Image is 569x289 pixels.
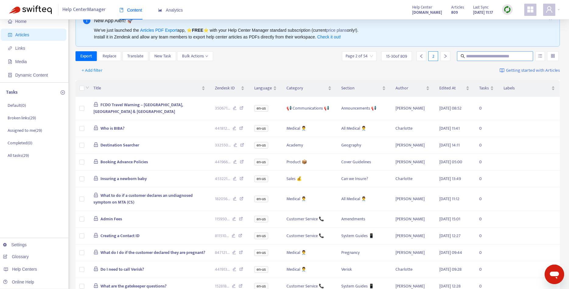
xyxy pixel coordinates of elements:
span: 15 - 30 of 809 [386,53,407,60]
td: Charlotte [391,171,434,187]
span: Links [15,46,25,51]
img: sync.dc5367851b00ba804db3.png [504,6,511,13]
span: 441966 ... [215,159,230,165]
span: [DATE] 09:44 [439,249,462,256]
span: en-us [254,196,268,202]
a: Getting started with Articles [500,66,560,75]
span: down [205,55,208,58]
span: lock [93,266,98,271]
button: Bulk Actionsdown [177,51,213,61]
span: plus-circle [61,90,65,95]
span: Zendesk ID [215,85,240,92]
td: All Medical 👨‍⚕️ [336,120,391,137]
span: What to do if a customer declares an undiagnosed symptom on MTA (CS) [93,192,193,206]
span: [DATE] 11:12 [439,195,459,202]
p: Default ( 0 ) [8,102,26,109]
a: Glossary [3,254,29,259]
span: en-us [254,233,268,239]
td: 0 [474,244,499,261]
span: Category [286,85,327,92]
span: [DATE] 14:11 [439,142,460,149]
td: Charlotte [391,120,434,137]
td: Medical 👨‍⚕️ [282,244,336,261]
span: 441913 ... [215,266,230,273]
span: user [546,6,553,13]
span: en-us [254,249,268,256]
span: What do I do if the customer declared they are pregnant? [100,249,205,256]
img: Swifteq [9,5,52,14]
strong: [DATE] 11:17 [473,9,493,16]
span: Last Sync [473,4,489,11]
td: Charlotte [391,261,434,278]
span: lock [93,159,98,164]
span: Edited At [439,85,465,92]
button: Translate [122,51,148,61]
span: Bulk Actions [182,53,208,60]
span: lock [93,233,98,238]
th: Author [391,80,434,97]
span: en-us [254,266,268,273]
th: Title [89,80,210,97]
span: Help Center Manager [62,4,106,16]
td: [PERSON_NAME] [391,97,434,120]
span: 115950 ... [215,216,230,222]
span: en-us [254,125,268,132]
td: System Guides 📱 [336,228,391,244]
td: 0 [474,154,499,171]
span: account-book [8,33,12,37]
td: 0 [474,228,499,244]
span: Translate [127,53,143,60]
span: Home [15,19,26,24]
span: Content [119,8,142,13]
div: We've just launched the app, ⭐ ⭐️ with your Help Center Manager standard subscription (current on... [94,27,546,40]
td: All Medical 👨‍⚕️ [336,187,391,211]
td: Customer Service 📞 [282,211,336,228]
button: + Add filter [77,66,107,75]
div: 2 [428,51,438,61]
p: All tasks ( 29 ) [8,152,29,159]
span: en-us [254,105,268,112]
span: home [8,19,12,23]
span: Getting started with Articles [506,67,560,74]
th: Tasks [474,80,499,97]
a: [DOMAIN_NAME] [412,9,442,16]
span: lock [93,250,98,255]
span: 453221 ... [215,175,230,182]
p: Tasks [6,89,18,96]
span: down [86,86,89,89]
img: image-link [500,68,504,73]
td: 0 [474,137,499,154]
td: [PERSON_NAME] [391,244,434,261]
button: Replace [98,51,121,61]
span: 182056 ... [215,196,230,202]
span: link [8,46,12,50]
span: book [119,8,124,12]
th: Edited At [434,80,474,97]
td: [PERSON_NAME] [391,211,434,228]
span: [DATE] 15:01 [439,215,460,222]
a: Check it out! [317,34,341,39]
span: lock [93,142,98,147]
div: New App Alert! 🚀 [94,17,546,24]
span: appstore [527,6,534,13]
td: Geography [336,137,391,154]
span: Booking Advance Policies [100,158,148,165]
p: Assigned to me ( 29 ) [8,127,42,134]
span: FCDO Travel Warning – [GEOGRAPHIC_DATA], [GEOGRAPHIC_DATA] & [GEOGRAPHIC_DATA] [93,101,183,115]
td: 0 [474,187,499,211]
a: price plans [326,28,347,33]
span: area-chart [158,8,162,12]
span: lock [93,283,98,288]
span: en-us [254,142,268,149]
td: 0 [474,120,499,137]
span: container [8,73,12,77]
td: Product 📦 [282,154,336,171]
span: Export [80,53,92,60]
span: Admin Fees [100,215,122,222]
span: en-us [254,216,268,222]
span: [DATE] 13:49 [439,175,461,182]
span: Articles [15,32,29,37]
span: lock [93,125,98,130]
span: 811510 ... [215,233,229,239]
